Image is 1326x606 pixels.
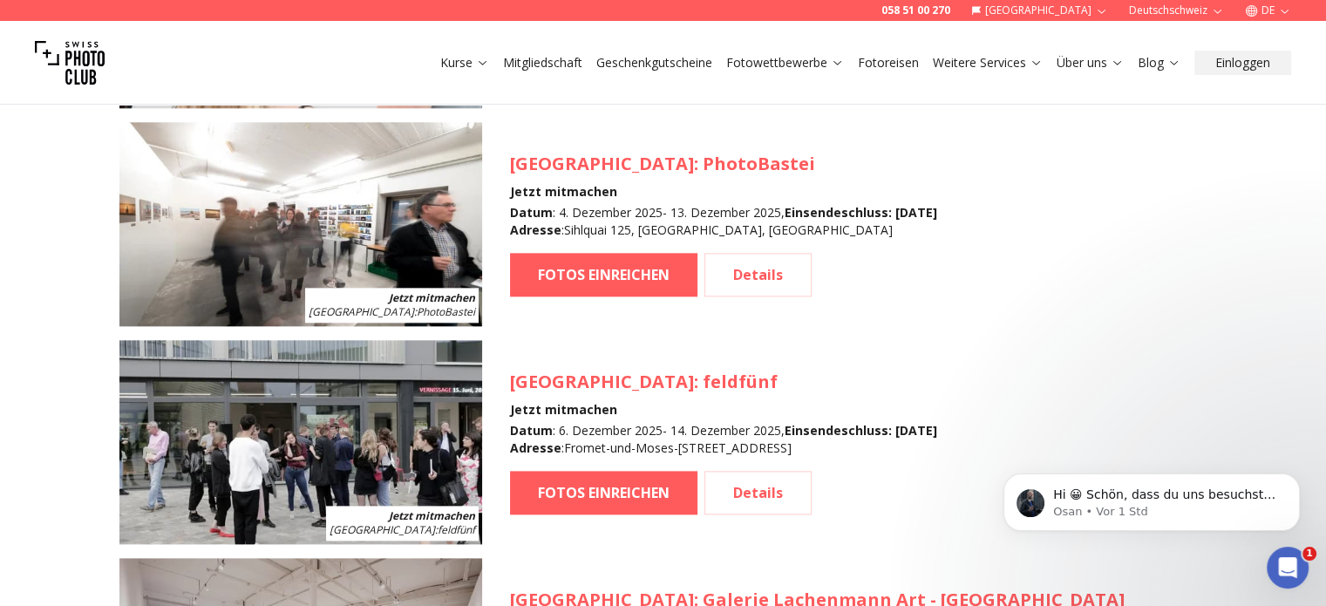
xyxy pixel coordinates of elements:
button: Blog [1131,51,1187,75]
a: FOTOS EINREICHEN [510,471,697,514]
a: Fotoreisen [858,54,919,71]
div: : 6. Dezember 2025 - 14. Dezember 2025 , : Fromet-und-Moses-[STREET_ADDRESS] [510,422,937,457]
span: : PhotoBastei [309,304,475,319]
b: Jetzt mitmachen [389,290,475,305]
span: [GEOGRAPHIC_DATA] [510,152,694,175]
iframe: Intercom notifications Nachricht [977,437,1326,559]
button: Mitgliedschaft [496,51,589,75]
button: Kurse [433,51,496,75]
button: Einloggen [1194,51,1291,75]
a: Mitgliedschaft [503,54,582,71]
span: [GEOGRAPHIC_DATA] [309,304,414,319]
span: [GEOGRAPHIC_DATA] [510,370,694,393]
h4: Jetzt mitmachen [510,183,937,201]
img: SPC Photo Awards BERLIN Dezember 2025 [119,340,482,544]
button: Geschenkgutscheine [589,51,719,75]
span: [GEOGRAPHIC_DATA] [330,522,435,537]
b: Einsendeschluss : [DATE] [785,204,937,221]
span: 1 [1302,547,1316,561]
a: Details [704,471,812,514]
b: Adresse [510,221,561,238]
a: 058 51 00 270 [881,3,950,17]
a: Kurse [440,54,489,71]
a: Über uns [1057,54,1124,71]
button: Weitere Services [926,51,1050,75]
b: Datum [510,204,553,221]
img: SPC Photo Awards Zürich: Dezember 2025 [119,122,482,326]
h4: Jetzt mitmachen [510,401,937,419]
iframe: Intercom live chat [1267,547,1309,589]
a: Fotowettbewerbe [726,54,844,71]
a: Details [704,253,812,296]
b: Einsendeschluss : [DATE] [785,422,937,439]
b: Jetzt mitmachen [389,508,475,523]
b: Datum [510,422,553,439]
div: : 4. Dezember 2025 - 13. Dezember 2025 , : Sihlquai 125, [GEOGRAPHIC_DATA], [GEOGRAPHIC_DATA] [510,204,937,239]
b: Adresse [510,439,561,456]
a: Geschenkgutscheine [596,54,712,71]
a: Blog [1138,54,1180,71]
a: FOTOS EINREICHEN [510,253,697,296]
a: Weitere Services [933,54,1043,71]
span: : feldfünf [330,522,475,537]
h3: : PhotoBastei [510,152,937,176]
button: Fotoreisen [851,51,926,75]
img: Swiss photo club [35,28,105,98]
button: Fotowettbewerbe [719,51,851,75]
button: Über uns [1050,51,1131,75]
h3: : feldfünf [510,370,937,394]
